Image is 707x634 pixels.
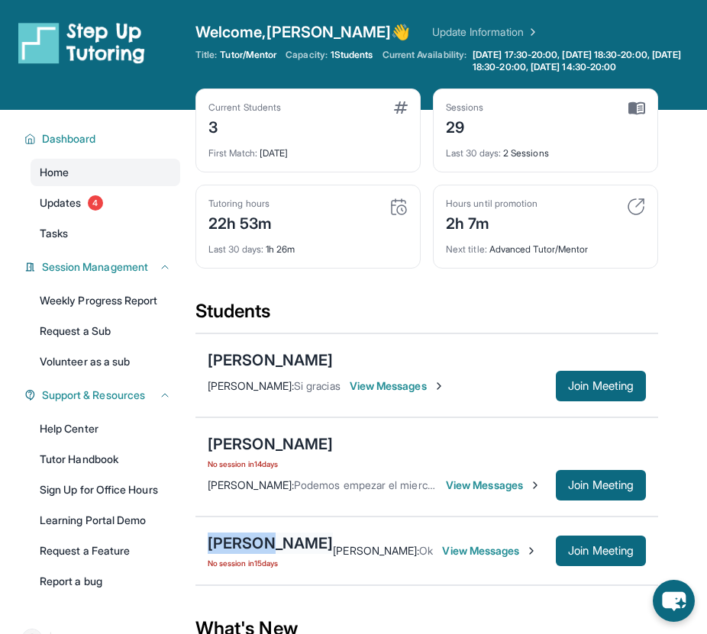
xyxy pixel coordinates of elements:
div: [DATE] [208,138,408,159]
span: [DATE] 17:30-20:00, [DATE] 18:30-20:00, [DATE] 18:30-20:00, [DATE] 14:30-20:00 [473,49,704,73]
span: View Messages [446,478,541,493]
span: Dashboard [42,131,96,146]
div: 2 Sessions [446,138,645,159]
a: Weekly Progress Report [31,287,180,314]
span: Last 30 days : [446,147,501,159]
button: Support & Resources [36,388,171,403]
span: Current Availability: [383,49,466,73]
img: logo [18,21,145,64]
div: [PERSON_NAME] [208,533,333,554]
span: Welcome, [PERSON_NAME] 👋 [195,21,411,43]
div: [PERSON_NAME] [208,433,333,455]
div: 2h 7m [446,210,538,234]
span: [PERSON_NAME] : [333,544,419,557]
span: Capacity: [286,49,328,61]
div: Hours until promotion [446,198,538,210]
span: No session in 15 days [208,557,333,569]
button: Join Meeting [556,536,646,566]
a: Learning Portal Demo [31,507,180,534]
span: View Messages [350,378,445,394]
div: Students [195,299,658,333]
img: card [627,198,645,216]
div: [PERSON_NAME] [208,349,333,371]
span: Tasks [40,226,68,241]
div: Current Students [208,101,281,114]
button: chat-button [653,580,695,622]
a: Update Information [432,24,539,40]
a: Request a Sub [31,317,180,345]
span: Join Meeting [568,481,634,490]
span: Home [40,165,69,180]
a: Tutor Handbook [31,446,180,473]
img: card [628,101,645,115]
span: Support & Resources [42,388,145,403]
div: Tutoring hours [208,198,273,210]
div: 1h 26m [208,234,408,256]
a: Report a bug [31,568,180,595]
button: Session Management [36,259,171,275]
span: View Messages [442,543,538,558]
a: Home [31,159,180,186]
img: card [389,198,408,216]
a: [DATE] 17:30-20:00, [DATE] 18:30-20:00, [DATE] 18:30-20:00, [DATE] 14:30-20:00 [470,49,707,73]
span: Next title : [446,243,487,255]
span: Session Management [42,259,148,275]
button: Join Meeting [556,470,646,500]
span: Join Meeting [568,546,634,555]
a: Updates4 [31,189,180,217]
span: Join Meeting [568,381,634,391]
img: card [394,101,408,114]
a: Sign Up for Office Hours [31,476,180,504]
span: Tutor/Mentor [220,49,276,61]
img: Chevron-Right [529,479,541,491]
span: First Match : [208,147,257,159]
span: Ok [419,544,433,557]
img: Chevron-Right [525,545,538,557]
button: Join Meeting [556,371,646,401]
div: 22h 53m [208,210,273,234]
img: Chevron Right [524,24,539,40]
span: [PERSON_NAME] : [208,379,294,392]
span: No session in 14 days [208,458,333,470]
a: Tasks [31,220,180,247]
div: 3 [208,114,281,138]
span: 4 [88,195,103,211]
a: Request a Feature [31,537,180,565]
span: [PERSON_NAME] : [208,478,294,491]
span: Updates [40,195,82,211]
div: 29 [446,114,484,138]
div: Advanced Tutor/Mentor [446,234,645,256]
div: Sessions [446,101,484,114]
span: Si gracias [294,379,341,392]
a: Help Center [31,415,180,443]
a: Volunteer as a sub [31,348,180,375]
span: 1 Students [331,49,373,61]
span: Title: [195,49,217,61]
img: Chevron-Right [433,380,445,392]
span: Last 30 days : [208,243,263,255]
button: Dashboard [36,131,171,146]
span: Podemos empezar el miercoles! [294,478,450,491]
